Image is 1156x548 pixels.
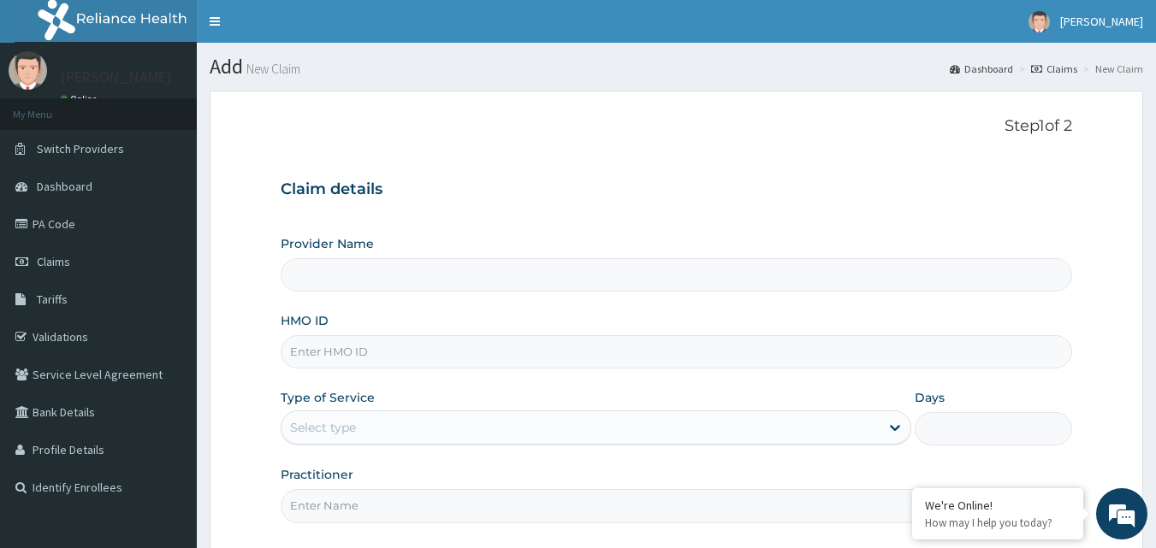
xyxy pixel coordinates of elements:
h3: Claim details [281,180,1073,199]
p: How may I help you today? [925,516,1070,530]
span: Dashboard [37,179,92,194]
input: Enter HMO ID [281,335,1073,368]
img: User Image [9,51,47,90]
a: Dashboard [950,62,1013,76]
span: Claims [37,254,70,269]
input: Enter Name [281,489,1073,522]
span: [PERSON_NAME] [1060,14,1143,29]
a: Online [60,93,101,105]
label: Type of Service [281,389,375,406]
span: Tariffs [37,292,68,307]
p: Step 1 of 2 [281,117,1073,136]
p: [PERSON_NAME] [60,69,172,85]
h1: Add [210,56,1143,78]
a: Claims [1031,62,1077,76]
img: User Image [1029,11,1050,32]
label: Practitioner [281,466,353,483]
li: New Claim [1079,62,1143,76]
label: HMO ID [281,312,329,329]
div: We're Online! [925,498,1070,513]
div: Select type [290,419,356,436]
label: Provider Name [281,235,374,252]
small: New Claim [243,62,300,75]
span: Switch Providers [37,141,124,156]
label: Days [915,389,945,406]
